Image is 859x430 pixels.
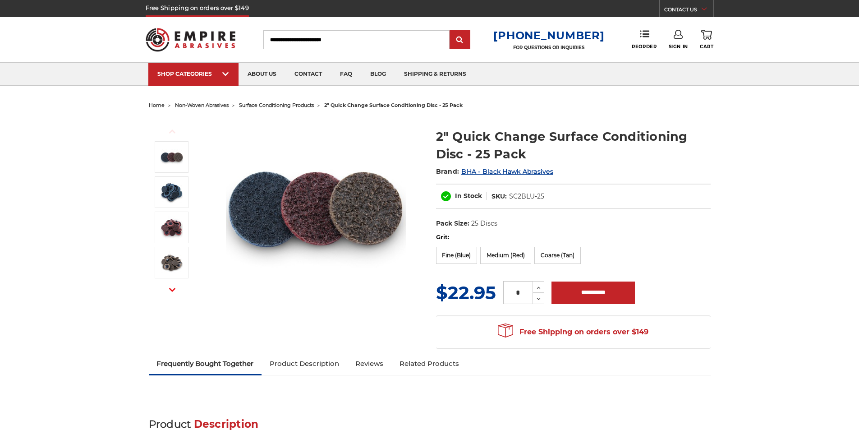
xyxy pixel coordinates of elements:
span: Brand: [436,167,459,176]
dt: SKU: [492,192,507,201]
a: Frequently Bought Together [149,354,262,374]
p: FOR QUESTIONS OR INQUIRIES [493,45,604,51]
span: Free Shipping on orders over $149 [498,323,648,341]
input: Submit [451,31,469,49]
img: Black Hawk Abrasives 2 inch quick change disc for surface preparation on metals [226,118,406,299]
h1: 2" Quick Change Surface Conditioning Disc - 25 Pack [436,128,711,163]
button: Next [161,280,183,300]
a: about us [239,63,285,86]
span: In Stock [455,192,482,200]
a: faq [331,63,361,86]
dt: Pack Size: [436,219,469,228]
a: BHA - Black Hawk Abrasives [461,167,553,176]
a: Related Products [391,354,467,374]
img: Black Hawk Abrasives 2 inch quick change disc for surface preparation on metals [161,146,183,168]
a: Reviews [347,354,391,374]
dd: 25 Discs [471,219,497,228]
a: Product Description [262,354,347,374]
label: Grit: [436,233,711,242]
span: Cart [700,44,713,50]
a: Reorder [632,30,657,49]
span: Sign In [669,44,688,50]
a: CONTACT US [664,5,713,17]
span: $22.95 [436,282,496,304]
span: Reorder [632,44,657,50]
span: 2" quick change surface conditioning disc - 25 pack [324,102,463,108]
a: non-woven abrasives [175,102,229,108]
a: blog [361,63,395,86]
div: SHOP CATEGORIES [157,70,230,77]
a: Cart [700,30,713,50]
img: Black Hawk Abrasives' tan surface conditioning disc, 2-inch quick change, 60-80 grit coarse texture. [161,251,183,274]
a: home [149,102,165,108]
a: contact [285,63,331,86]
img: Empire Abrasives [146,22,236,57]
button: Previous [161,122,183,141]
img: Black Hawk Abrasives' red surface conditioning disc, 2-inch quick change, 100-150 grit medium tex... [161,216,183,239]
a: [PHONE_NUMBER] [493,29,604,42]
img: Black Hawk Abrasives' blue surface conditioning disc, 2-inch quick change, 280-360 grit fine texture [161,181,183,203]
a: shipping & returns [395,63,475,86]
a: surface conditioning products [239,102,314,108]
dd: SC2BLU-25 [509,192,544,201]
